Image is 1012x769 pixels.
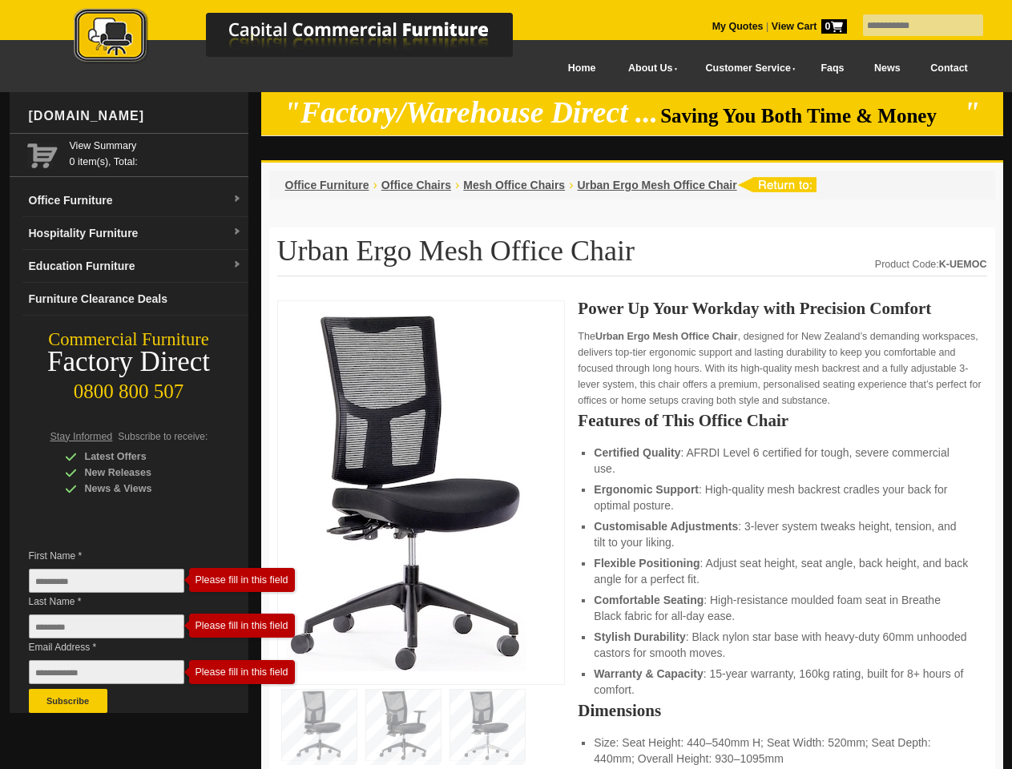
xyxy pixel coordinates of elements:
[455,177,459,193] li: ›
[196,620,288,631] div: Please fill in this field
[594,481,970,513] li: : High-quality mesh backrest cradles your back for optimal posture.
[594,630,685,643] strong: Stylish Durability
[196,666,288,678] div: Please fill in this field
[65,481,217,497] div: News & Views
[232,260,242,270] img: dropdown
[578,413,986,429] h2: Features of This Office Chair
[70,138,242,154] a: View Summary
[373,177,377,193] li: ›
[939,259,987,270] strong: K-UEMOC
[10,328,248,351] div: Commercial Furniture
[594,520,738,533] strong: Customisable Adjustments
[30,8,591,71] a: Capital Commercial Furniture Logo
[712,21,764,32] a: My Quotes
[29,660,184,684] input: Email Address *
[594,629,970,661] li: : Black nylon star base with heavy-duty 60mm unhooded castors for smooth moves.
[875,256,987,272] div: Product Code:
[22,184,248,217] a: Office Furnituredropdown
[10,351,248,373] div: Factory Direct
[687,50,805,87] a: Customer Service
[29,594,208,610] span: Last Name *
[30,8,591,66] img: Capital Commercial Furniture Logo
[578,703,986,719] h2: Dimensions
[10,372,248,403] div: 0800 800 507
[22,283,248,316] a: Furniture Clearance Deals
[284,96,658,129] em: "Factory/Warehouse Direct ...
[232,227,242,237] img: dropdown
[577,179,736,191] a: Urban Ergo Mesh Office Chair
[660,105,961,127] span: Saving You Both Time & Money
[277,236,987,276] h1: Urban Ergo Mesh Office Chair
[859,50,915,87] a: News
[285,179,369,191] a: Office Furniture
[22,250,248,283] a: Education Furnituredropdown
[594,667,703,680] strong: Warranty & Capacity
[29,614,184,638] input: Last Name *
[915,50,982,87] a: Contact
[578,300,986,316] h2: Power Up Your Workday with Precision Comfort
[594,666,970,698] li: : 15-year warranty, 160kg rating, built for 8+ hours of comfort.
[594,483,699,496] strong: Ergonomic Support
[772,21,847,32] strong: View Cart
[29,569,184,593] input: First Name *
[594,446,680,459] strong: Certified Quality
[594,594,704,606] strong: Comfortable Seating
[70,138,242,167] span: 0 item(s), Total:
[963,96,980,129] em: "
[381,179,451,191] a: Office Chairs
[611,50,687,87] a: About Us
[118,431,208,442] span: Subscribe to receive:
[594,555,970,587] li: : Adjust seat height, seat angle, back height, and back angle for a perfect fit.
[768,21,846,32] a: View Cart0
[594,557,700,570] strong: Flexible Positioning
[806,50,860,87] a: Faqs
[463,179,565,191] a: Mesh Office Chairs
[29,689,107,713] button: Subscribe
[595,331,738,342] strong: Urban Ergo Mesh Office Chair
[594,592,970,624] li: : High-resistance moulded foam seat in Breathe Black fabric for all-day ease.
[821,19,847,34] span: 0
[569,177,573,193] li: ›
[22,92,248,140] div: [DOMAIN_NAME]
[578,328,986,409] p: The , designed for New Zealand’s demanding workspaces, delivers top-tier ergonomic support and la...
[50,431,113,442] span: Stay Informed
[29,548,208,564] span: First Name *
[286,309,526,671] img: Urban Ergo Mesh Office Chair – mesh office seat with ergonomic back for NZ workspaces.
[29,639,208,655] span: Email Address *
[65,449,217,465] div: Latest Offers
[232,195,242,204] img: dropdown
[594,445,970,477] li: : AFRDI Level 6 certified for tough, severe commercial use.
[22,217,248,250] a: Hospitality Furnituredropdown
[65,465,217,481] div: New Releases
[737,177,816,192] img: return to
[594,518,970,550] li: : 3-lever system tweaks height, tension, and tilt to your liking.
[196,574,288,586] div: Please fill in this field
